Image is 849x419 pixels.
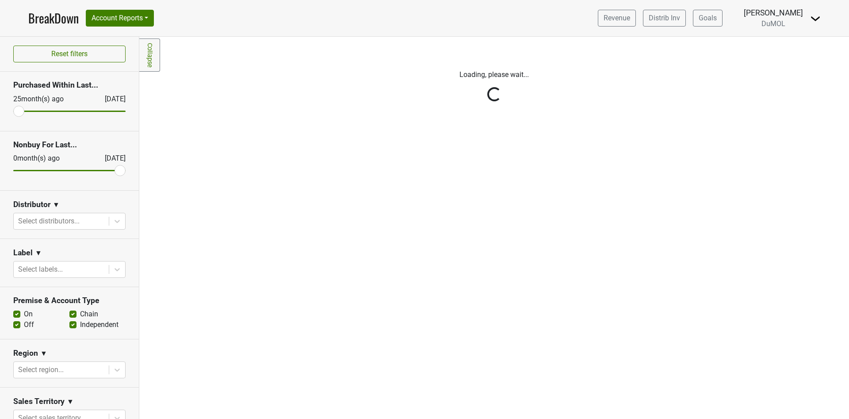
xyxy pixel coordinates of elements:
[28,9,79,27] a: BreakDown
[86,10,154,27] button: Account Reports
[761,19,785,28] span: DuMOL
[598,10,636,27] a: Revenue
[810,13,821,24] img: Dropdown Menu
[139,38,160,72] a: Collapse
[693,10,723,27] a: Goals
[643,10,686,27] a: Distrib Inv
[744,7,803,19] div: [PERSON_NAME]
[249,69,740,80] p: Loading, please wait...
